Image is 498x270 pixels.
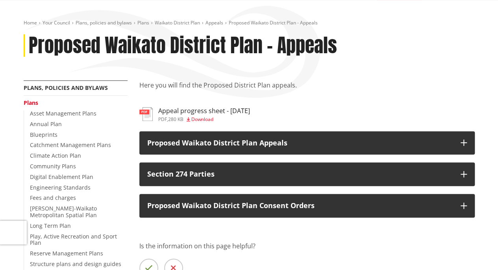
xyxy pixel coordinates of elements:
[158,107,250,115] h3: Appeal progress sheet - [DATE]
[191,116,213,123] span: Download
[158,116,167,123] span: pdf
[155,19,200,26] a: Waikato District Plan
[168,116,183,123] span: 280 KB
[30,205,97,219] a: [PERSON_NAME]-Waikato Metropolitan Spatial Plan
[139,80,475,99] p: Here you will find the Proposed District Plan appeals.
[462,237,490,265] iframe: Messenger Launcher
[139,107,250,121] a: Appeal progress sheet - [DATE] pdf,280 KB Download
[139,162,475,186] button: Section 274 Parties
[30,120,62,128] a: Annual Plan
[205,19,223,26] a: Appeals
[229,19,318,26] span: Proposed Waikato District Plan - Appeals
[30,152,81,159] a: Climate Action Plan
[30,194,76,201] a: Fees and charges
[147,139,453,147] p: Proposed Waikato District Plan Appeals
[30,260,121,268] a: Structure plans and design guides
[139,241,475,251] p: Is the information on this page helpful?
[30,110,96,117] a: Asset Management Plans
[147,170,453,178] p: Section 274 Parties
[24,20,475,26] nav: breadcrumb
[24,19,37,26] a: Home
[24,84,108,91] a: Plans, policies and bylaws
[147,202,453,210] p: Proposed Waikato District Plan Consent Orders
[24,99,38,106] a: Plans
[30,131,57,138] a: Blueprints
[139,194,475,218] button: Proposed Waikato District Plan Consent Orders
[76,19,132,26] a: Plans, policies and bylaws
[30,250,103,257] a: Reserve Management Plans
[30,173,93,181] a: Digital Enablement Plan
[137,19,149,26] a: Plans
[30,162,76,170] a: Community Plans
[30,184,91,191] a: Engineering Standards
[139,131,475,155] button: Proposed Waikato District Plan Appeals
[30,222,71,229] a: Long Term Plan
[43,19,70,26] a: Your Council
[30,233,117,247] a: Play, Active Recreation and Sport Plan
[30,141,111,149] a: Catchment Management Plans
[29,34,337,57] h1: Proposed Waikato District Plan - Appeals
[139,107,153,121] img: document-pdf.svg
[158,117,250,122] div: ,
